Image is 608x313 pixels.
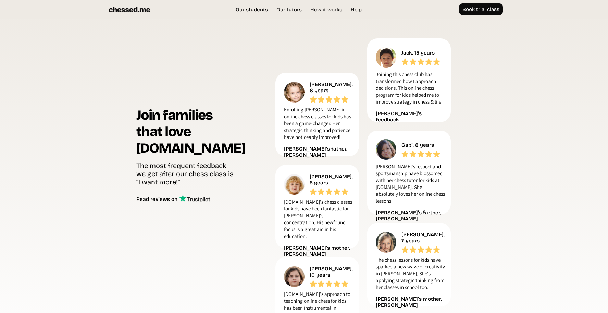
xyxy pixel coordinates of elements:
div: Jack, 15 years [401,50,436,56]
div: Gabi, 8 years [401,142,436,148]
div: Read reviews on [136,196,179,202]
p: [DOMAIN_NAME]'s chess classes for kids have been fantastic for [PERSON_NAME]'s concentration. His... [284,198,353,243]
div: [PERSON_NAME], 10 years [310,266,355,278]
a: Our students [232,6,271,13]
div: [PERSON_NAME], 5 years [310,173,355,186]
a: How it works [307,6,346,13]
div: [PERSON_NAME]’s farther, [PERSON_NAME] [376,209,445,222]
p: [PERSON_NAME]'s respect and sportsmanship have blossomed with her chess tutor for kids at [DOMAIN... [376,163,445,208]
div: The most frequent feedback we get after our chess class is “I want more!” [136,161,236,188]
h1: Join families that love [DOMAIN_NAME] [136,107,236,161]
div: [PERSON_NAME]’s mother, [PERSON_NAME] [376,296,445,308]
a: Book trial class [459,3,503,15]
a: Our tutors [273,6,305,13]
a: Read reviews on [136,195,210,202]
div: [PERSON_NAME], 7 years [401,231,446,244]
div: [PERSON_NAME], 6 years [310,81,355,94]
p: Enrolling [PERSON_NAME] in online chess classes for kids has been a game-changer. Her strategic t... [284,106,353,144]
div: [PERSON_NAME]'s mother, [PERSON_NAME] [284,245,353,257]
div: [PERSON_NAME]’s father, [PERSON_NAME] [284,146,353,158]
p: The chess lessons for kids have sparked a new wave of creativity in [PERSON_NAME]. She's applying... [376,256,445,294]
a: Help [347,6,365,13]
div: [PERSON_NAME]'s feedback [376,110,445,123]
p: Joining this chess club has transformed how I approach decisions. This online chess program for k... [376,71,445,109]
